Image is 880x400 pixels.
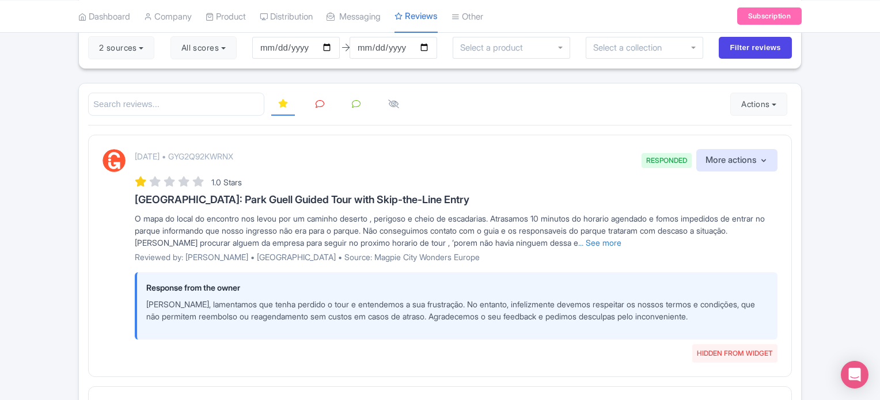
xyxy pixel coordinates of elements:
p: Reviewed by: [PERSON_NAME] • [GEOGRAPHIC_DATA] • Source: Magpie City Wonders Europe [135,251,777,263]
a: Other [452,1,483,32]
a: Company [144,1,192,32]
input: Filter reviews [719,37,792,59]
span: RESPONDED [642,153,692,168]
a: Subscription [737,7,802,25]
span: 1.0 Stars [211,177,242,187]
div: O mapa do local do encontro nos levou por um caminho deserto , perigoso e cheio de escadarias. At... [135,212,777,249]
p: Response from the owner [146,281,768,294]
h3: [GEOGRAPHIC_DATA]: Park Guell Guided Tour with Skip-the-Line Entry [135,194,777,205]
input: Select a product [460,43,529,53]
button: 2 sources [88,36,154,59]
a: Distribution [260,1,313,32]
input: Search reviews... [88,93,264,116]
a: ... See more [578,238,621,247]
button: Actions [730,93,787,116]
a: Messaging [327,1,381,32]
a: Product [206,1,246,32]
div: Open Intercom Messenger [841,361,868,388]
input: Select a collection [593,43,670,53]
button: More actions [696,149,777,172]
p: [DATE] • GYG2Q92KWRNX [135,150,233,162]
img: GetYourGuide Logo [103,149,126,172]
button: All scores [170,36,237,59]
a: Dashboard [78,1,130,32]
span: HIDDEN FROM WIDGET [692,344,777,363]
p: [PERSON_NAME], lamentamos que tenha perdido o tour e entendemos a sua frustração. No entanto, inf... [146,298,768,322]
